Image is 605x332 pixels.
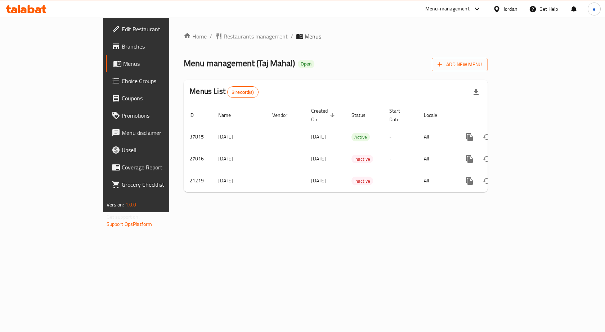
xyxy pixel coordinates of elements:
span: Start Date [389,106,409,124]
span: Add New Menu [438,60,482,69]
div: Total records count [227,86,259,98]
button: Change Status [478,150,496,168]
a: Menu disclaimer [106,124,204,141]
td: - [384,148,418,170]
a: Choice Groups [106,72,204,90]
a: Coverage Report [106,159,204,176]
span: Branches [122,42,198,51]
td: All [418,170,455,192]
button: Add New Menu [432,58,488,71]
a: Coupons [106,90,204,107]
td: - [384,170,418,192]
button: Change Status [478,128,496,146]
button: more [461,150,478,168]
span: 1.0.0 [125,200,136,209]
span: 3 record(s) [228,89,258,96]
td: [DATE] [212,148,266,170]
a: Menus [106,55,204,72]
span: Inactive [351,155,373,163]
a: Edit Restaurant [106,21,204,38]
td: [DATE] [212,170,266,192]
span: Edit Restaurant [122,25,198,33]
span: Promotions [122,111,198,120]
span: Menus [305,32,321,41]
div: Export file [467,83,485,101]
button: Change Status [478,172,496,190]
span: [DATE] [311,132,326,141]
table: enhanced table [184,104,536,192]
span: Coverage Report [122,163,198,172]
span: Choice Groups [122,77,198,85]
span: Created On [311,106,337,124]
span: [DATE] [311,176,326,185]
span: Open [298,61,314,67]
div: Open [298,60,314,68]
span: Active [351,133,370,141]
a: Upsell [106,141,204,159]
td: - [384,126,418,148]
span: Version: [107,200,124,209]
span: Locale [424,111,447,119]
td: All [418,126,455,148]
li: / [210,32,212,41]
span: [DATE] [311,154,326,163]
span: ID [189,111,203,119]
span: Menus [123,59,198,68]
span: Restaurants management [224,32,288,41]
span: Grocery Checklist [122,180,198,189]
h2: Menus List [189,86,258,98]
span: Name [218,111,240,119]
span: Inactive [351,177,373,185]
span: Get support on: [107,212,140,222]
button: more [461,128,478,146]
span: Menu disclaimer [122,128,198,137]
th: Actions [455,104,536,126]
span: Coupons [122,94,198,103]
span: Upsell [122,146,198,154]
a: Promotions [106,107,204,124]
span: Menu management ( Taj Mahal ) [184,55,295,71]
span: Vendor [272,111,297,119]
span: Status [351,111,375,119]
a: Support.OpsPlatform [107,219,152,229]
nav: breadcrumb [184,32,488,41]
a: Branches [106,38,204,55]
td: [DATE] [212,126,266,148]
a: Restaurants management [215,32,288,41]
div: Jordan [503,5,517,13]
span: e [593,5,595,13]
li: / [291,32,293,41]
button: more [461,172,478,190]
a: Grocery Checklist [106,176,204,193]
div: Menu-management [425,5,470,13]
td: All [418,148,455,170]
